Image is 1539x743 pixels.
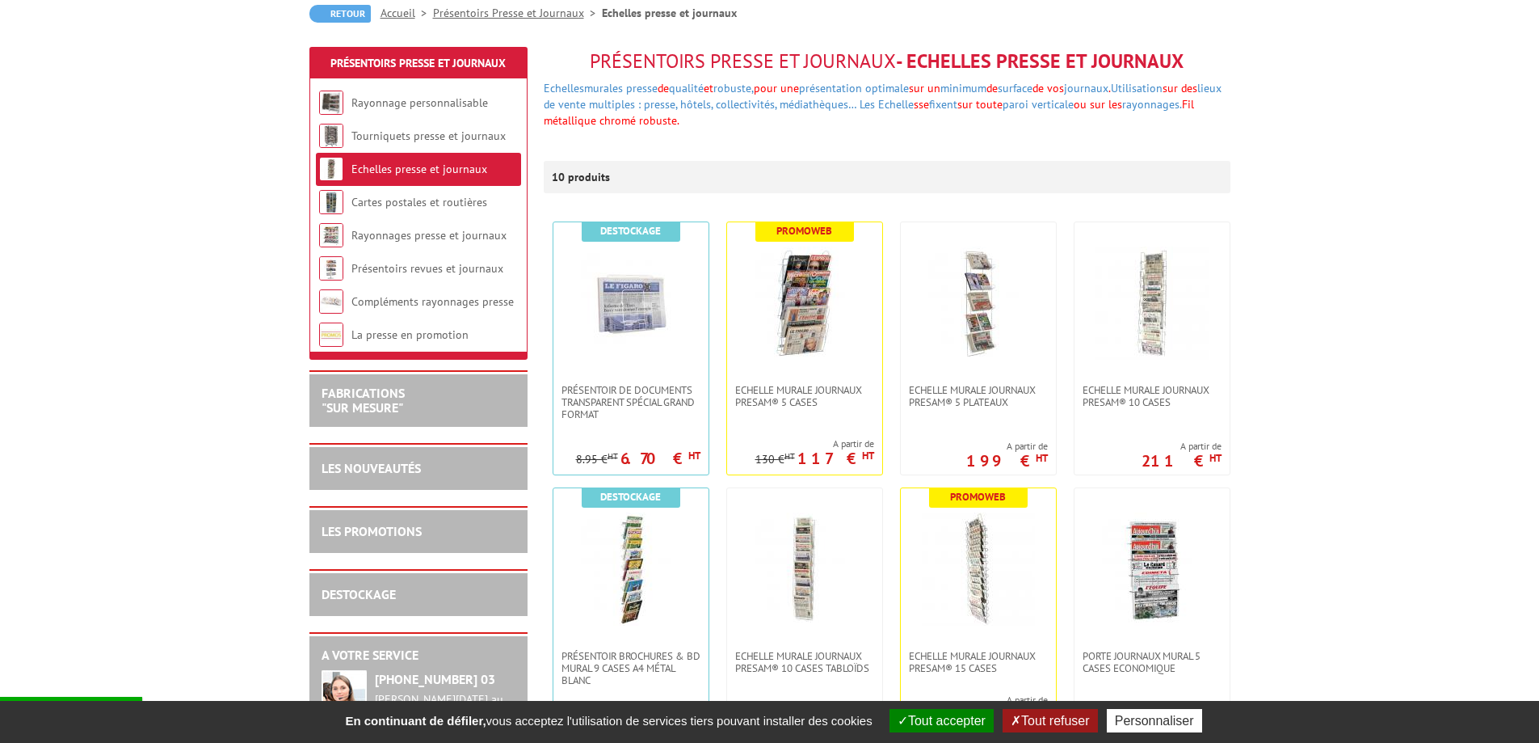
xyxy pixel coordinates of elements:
a: presse [626,81,658,95]
img: Echelle murale journaux Presam® 10 cases tabloïds [748,513,861,626]
a: Echelles presse et journaux [351,162,487,176]
a: La presse en promotion [351,327,469,342]
span: Echelle murale journaux Presam® 10 cases [1083,384,1222,408]
a: Présentoir Brochures & BD mural 9 cases A4 métal blanc [553,650,709,686]
img: Echelle murale journaux Presam® 5 cases [748,247,861,360]
a: lieux de vente multiples : [544,81,1222,112]
a: Utilisation [1111,81,1163,95]
span: Présentoir Brochures & BD mural 9 cases A4 métal blanc [561,650,700,686]
a: Echelle murale journaux Presam® 5 plateaux [901,384,1056,408]
button: Tout accepter [889,709,994,732]
p: 130 € [755,454,795,466]
h1: - Echelles presse et journaux [544,51,1230,72]
img: Echelles presse et journaux [319,157,343,181]
a: Porte Journaux Mural 5 cases Economique [1074,650,1230,674]
a: Présentoirs Presse et Journaux [433,6,602,20]
button: Personnaliser (fenêtre modale) [1107,709,1202,732]
a: médiathèques… [780,97,856,112]
img: Présentoirs revues et journaux [319,256,343,281]
img: Présentoir Brochures & BD mural 9 cases A4 métal blanc [574,513,688,626]
a: Accueil [381,6,433,20]
a: Tourniquets presse et journaux [351,129,506,143]
sup: HT [1209,451,1222,465]
span: vous acceptez l'utilisation de services tiers pouvant installer des cookies [337,714,880,728]
a: Echelle murale journaux Presam® 15 cases [901,650,1056,674]
a: LES PROMOTIONS [322,523,422,539]
a: Rayonnage personnalisable [351,95,488,110]
img: Echelle murale journaux Presam® 10 cases [1095,247,1209,360]
span: A partir de [755,437,874,450]
a: présentation [799,81,862,95]
span: s [914,97,919,112]
img: Rayonnage personnalisable [319,91,343,115]
img: Porte Journaux Mural 5 cases Economique [1095,513,1209,626]
p: 211 € [1142,456,1222,466]
strong: [PHONE_NUMBER] 03 [375,671,495,687]
b: Destockage [600,490,661,504]
a: DESTOCKAGE [322,586,396,602]
sup: HT [862,449,874,462]
a: FABRICATIONS"Sur Mesure" [322,385,405,416]
img: Echelle murale journaux Presam® 15 cases [922,513,1035,626]
span: Présentoirs Presse et Journaux [590,49,896,74]
img: Cartes postales et routières [319,190,343,214]
a: Echelles [544,81,584,95]
a: Echelle murale journaux Presam® 10 cases tabloïds [727,650,882,674]
a: Echelle murale journaux Presam® 5 cases [727,384,882,408]
p: 6.70 € [620,454,700,463]
a: minimum [940,81,986,95]
a: Retour [309,5,371,23]
a: hôtels, [680,97,713,112]
span: A partir de [1142,440,1222,453]
sup: HT [1036,451,1048,465]
a: collectivités, [716,97,776,112]
span: A partir de [966,440,1048,453]
span: A partir de [901,694,1048,707]
sup: HT [784,450,795,462]
span: Echelle murale journaux Presam® 5 plateaux [909,384,1048,408]
a: PRÉSENTOIR DE DOCUMENTS TRANSPARENT SPÉCIAL GRAND FORMAT [553,384,709,420]
p: 10 produits [552,161,612,193]
a: presse, [644,97,677,112]
div: [PERSON_NAME][DATE] au [DATE] [375,693,515,720]
a: Echelle murale journaux Presam® 10 cases [1074,384,1230,408]
sup: HT [688,449,700,462]
b: Destockage [600,224,661,238]
a: robuste, [713,81,754,95]
p: 117 € [797,454,874,463]
a: Les Echelle [860,97,914,112]
img: widget-service.jpg [322,670,367,733]
span: Echelle murale journaux Presam® 10 cases tabloïds [735,650,874,674]
a: paroi verticale [1003,97,1074,112]
a: Compléments rayonnages presse [351,294,514,309]
sup: HT [608,450,618,462]
img: Compléments rayonnages presse [319,289,343,314]
img: Tourniquets presse et journaux [319,124,343,148]
span: de et pour une sur un de de vos . sur des [544,81,1222,112]
a: Rayonnages presse et journaux [351,228,507,243]
img: La presse en promotion [319,323,343,347]
img: Rayonnages presse et journaux [319,223,343,247]
a: Cartes postales et routières [351,195,487,209]
strong: En continuant de défiler, [345,714,486,728]
span: Echelle murale journaux Presam® 5 cases [735,384,874,408]
a: optimale [865,81,909,95]
b: Promoweb [950,490,1006,504]
li: Echelles presse et journaux [602,5,737,21]
p: 8.95 € [576,454,618,466]
img: PRÉSENTOIR DE DOCUMENTS TRANSPARENT SPÉCIAL GRAND FORMAT [574,247,688,360]
b: Promoweb [776,224,832,238]
a: qualité [669,81,704,95]
a: Présentoirs Presse et Journaux [330,56,506,70]
h2: A votre service [322,648,515,663]
span: PRÉSENTOIR DE DOCUMENTS TRANSPARENT SPÉCIAL GRAND FORMAT [561,384,700,420]
a: murales [584,81,623,95]
a: Présentoirs revues et journaux [351,261,503,276]
p: 199 € [966,456,1048,466]
a: LES NOUVEAUTÉS [322,460,421,476]
button: Tout refuser [1003,709,1097,732]
a: journaux [1064,81,1108,95]
a: rayonnages. [1122,97,1182,112]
